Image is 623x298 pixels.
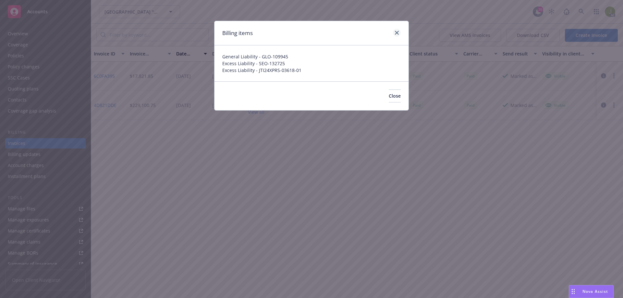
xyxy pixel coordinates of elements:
[222,67,401,74] span: Excess Liability - JTI24XPRS-03618-01
[389,93,401,99] span: Close
[222,60,401,67] span: Excess Liability - SEO-132725
[222,29,253,37] h1: Billing items
[569,285,577,298] div: Drag to move
[393,29,401,37] a: close
[389,89,401,102] button: Close
[222,53,401,60] span: General Liability - GLO-109945
[569,285,614,298] button: Nova Assist
[582,289,608,294] span: Nova Assist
